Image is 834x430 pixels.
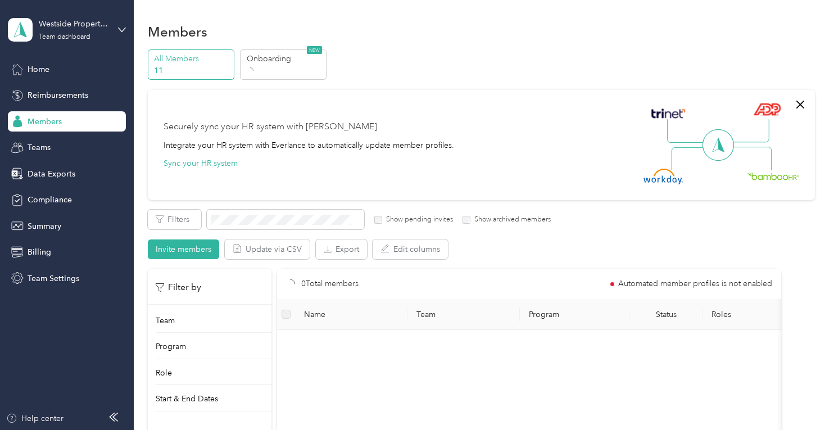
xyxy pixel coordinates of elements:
button: Edit columns [373,239,448,259]
img: Trinet [649,106,688,121]
th: Team [407,299,520,330]
p: 11 [154,65,230,76]
iframe: Everlance-gr Chat Button Frame [771,367,834,430]
p: All Members [154,53,230,65]
span: Compliance [28,194,72,206]
label: Show pending invites [382,215,453,225]
p: Team [156,315,175,327]
span: Summary [28,220,61,232]
button: Filters [148,210,201,229]
span: Reimbursements [28,89,88,101]
h1: Members [148,26,207,38]
th: Roles [702,299,815,330]
span: Billing [28,246,51,258]
p: Start & End Dates [156,393,218,405]
img: Line Right Up [730,119,769,143]
img: ADP [753,103,781,116]
button: Invite members [148,239,219,259]
button: Sync your HR system [164,157,238,169]
th: Name [295,299,407,330]
button: Export [316,239,367,259]
p: 0 Total members [301,278,359,290]
button: Help center [6,413,64,424]
div: Securely sync your HR system with [PERSON_NAME] [164,120,377,134]
div: Westside Property Management [39,18,109,30]
img: Line Left Up [667,119,706,143]
p: Onboarding [247,53,323,65]
img: Line Left Down [671,147,710,170]
button: Update via CSV [225,239,310,259]
span: Home [28,64,49,75]
span: Data Exports [28,168,75,180]
img: Workday [643,169,683,184]
div: Team dashboard [39,34,90,40]
div: Integrate your HR system with Everlance to automatically update member profiles. [164,139,454,151]
span: Members [28,116,62,128]
p: Program [156,341,186,352]
span: NEW [307,46,322,54]
span: Team Settings [28,273,79,284]
p: Filter by [156,280,201,295]
span: Name [304,310,398,319]
th: Program [520,299,629,330]
th: Status [629,299,702,330]
span: Automated member profiles is not enabled [618,280,772,288]
img: BambooHR [747,172,799,180]
img: Line Right Down [732,147,772,171]
p: Role [156,367,172,379]
span: Teams [28,142,51,153]
label: Show archived members [470,215,551,225]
